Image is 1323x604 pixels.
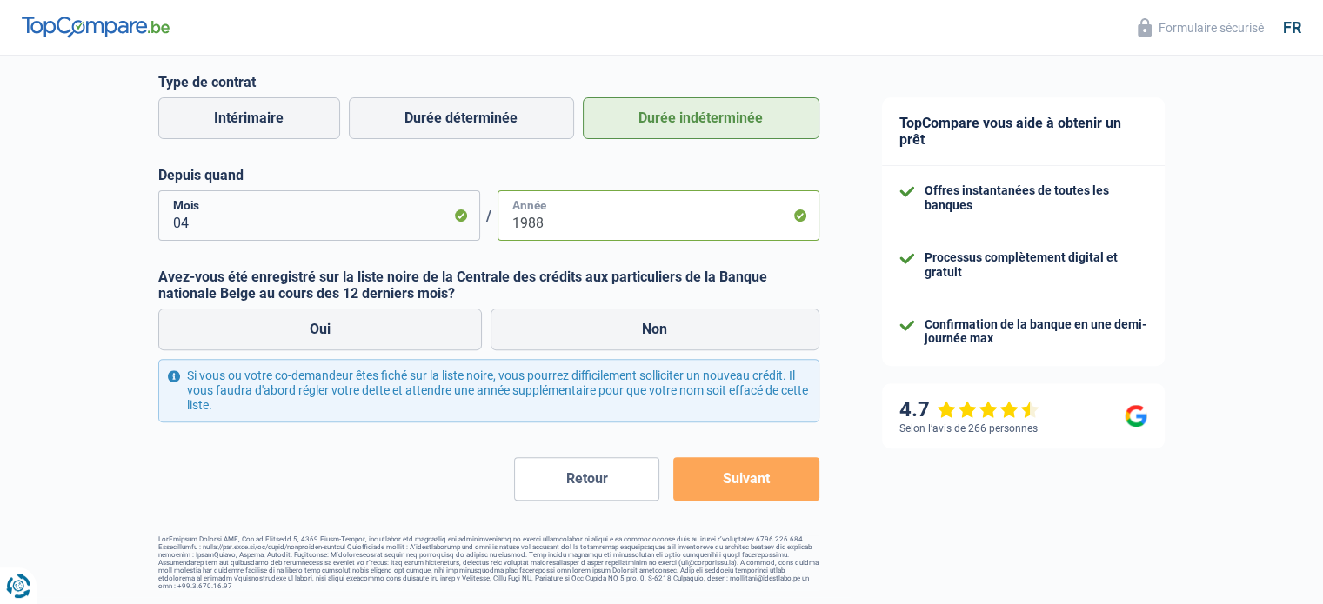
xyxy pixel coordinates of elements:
label: Durée déterminée [349,97,574,139]
button: Retour [514,457,659,501]
button: Suivant [673,457,819,501]
button: Formulaire sécurisé [1127,13,1274,42]
div: Confirmation de la banque en une demi-journée max [925,317,1147,347]
div: fr [1283,18,1301,37]
div: 4.7 [899,397,1039,422]
div: Processus complètement digital et gratuit [925,250,1147,280]
label: Type de contrat [158,74,819,90]
div: Si vous ou votre co-demandeur êtes fiché sur la liste noire, vous pourrez difficilement sollicite... [158,359,819,421]
label: Depuis quand [158,167,819,183]
label: Oui [158,309,483,350]
div: Selon l’avis de 266 personnes [899,422,1038,435]
span: / [480,208,498,224]
label: Non [491,309,819,350]
label: Intérimaire [158,97,340,139]
label: Avez-vous été enregistré sur la liste noire de la Centrale des crédits aux particuliers de la Ban... [158,269,819,302]
img: Advertisement [4,125,5,126]
footer: LorEmipsum Dolorsi AME, Con ad Elitsedd 5, 4369 Eiusm-Tempor, inc utlabor etd magnaaliq eni admin... [158,535,819,590]
div: Offres instantanées de toutes les banques [925,183,1147,213]
label: Durée indéterminée [583,97,819,139]
img: TopCompare Logo [22,17,170,37]
input: MM [158,190,480,241]
input: AAAA [498,190,819,241]
div: TopCompare vous aide à obtenir un prêt [882,97,1165,166]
